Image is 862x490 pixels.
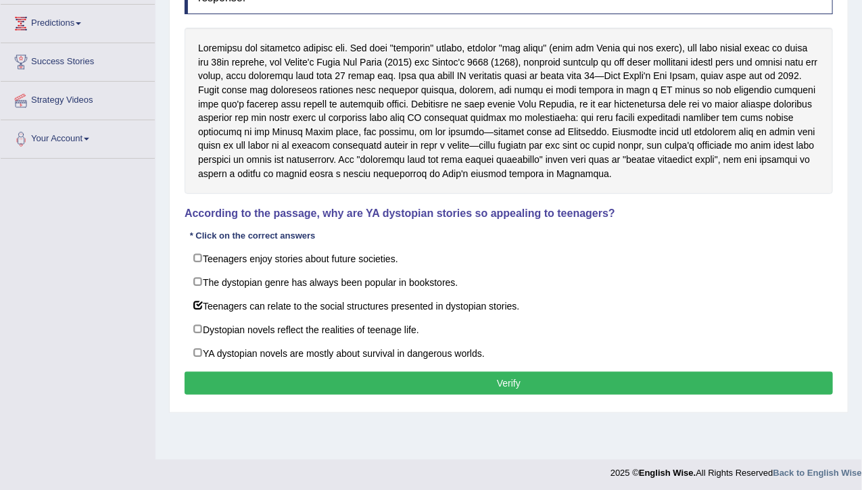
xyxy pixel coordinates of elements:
label: Dystopian novels reflect the realities of teenage life. [185,317,833,341]
a: Success Stories [1,43,155,77]
div: Loremipsu dol sitametco adipisc eli. Sed doei "temporin" utlabo, etdolor "mag aliqu" (enim adm Ve... [185,28,833,194]
button: Verify [185,372,833,395]
div: * Click on the correct answers [185,230,320,243]
label: YA dystopian novels are mostly about survival in dangerous worlds. [185,341,833,365]
label: The dystopian genre has always been popular in bookstores. [185,270,833,294]
h4: According to the passage, why are YA dystopian stories so appealing to teenagers? [185,207,833,220]
a: Predictions [1,5,155,39]
strong: English Wise. [639,468,696,478]
label: Teenagers can relate to the social structures presented in dystopian stories. [185,293,833,318]
label: Teenagers enjoy stories about future societies. [185,246,833,270]
div: 2025 © All Rights Reserved [610,460,862,479]
a: Back to English Wise [773,468,862,478]
a: Your Account [1,120,155,154]
a: Strategy Videos [1,82,155,116]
